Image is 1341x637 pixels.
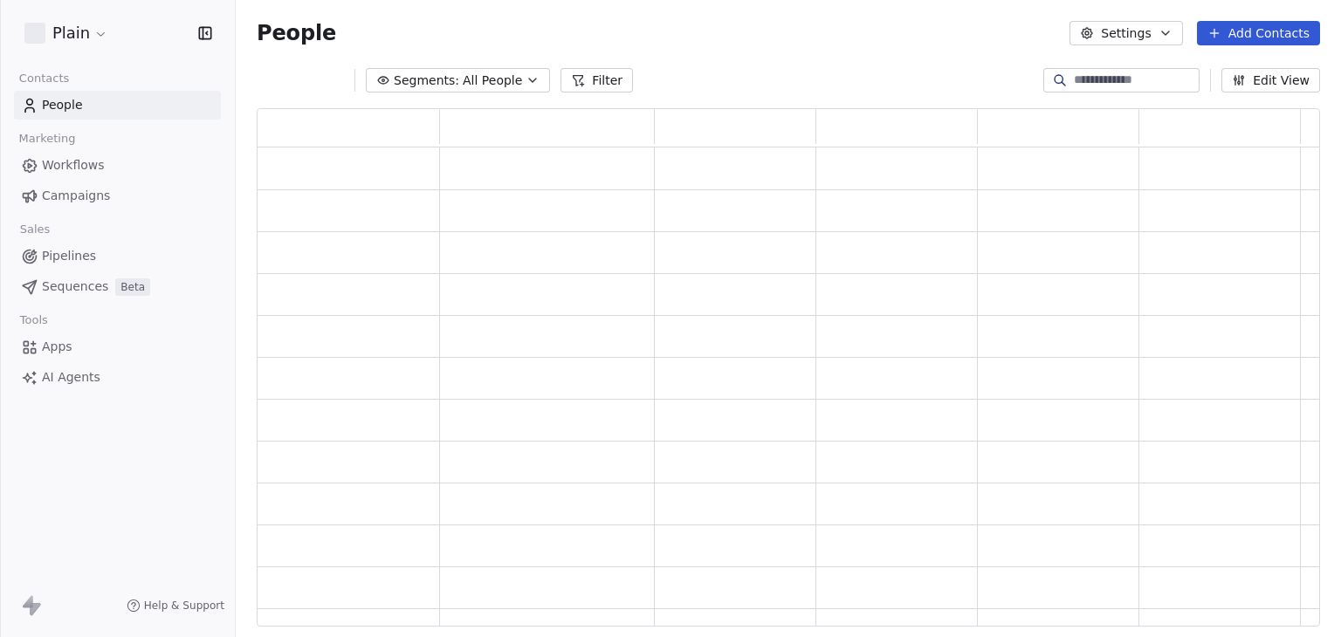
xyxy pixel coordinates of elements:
[257,20,336,46] span: People
[42,338,72,356] span: Apps
[1221,68,1320,92] button: Edit View
[14,91,221,120] a: People
[1197,21,1320,45] button: Add Contacts
[127,599,224,613] a: Help & Support
[42,368,100,387] span: AI Agents
[14,272,221,301] a: SequencesBeta
[11,126,83,152] span: Marketing
[12,307,55,333] span: Tools
[42,96,83,114] span: People
[394,72,459,90] span: Segments:
[42,187,110,205] span: Campaigns
[14,182,221,210] a: Campaigns
[12,216,58,243] span: Sales
[42,247,96,265] span: Pipelines
[21,18,112,48] button: Plain
[463,72,522,90] span: All People
[52,22,90,45] span: Plain
[42,156,105,175] span: Workflows
[11,65,77,92] span: Contacts
[14,242,221,271] a: Pipelines
[14,151,221,180] a: Workflows
[115,278,150,296] span: Beta
[560,68,633,92] button: Filter
[42,277,108,296] span: Sequences
[14,332,221,361] a: Apps
[144,599,224,613] span: Help & Support
[1069,21,1182,45] button: Settings
[14,363,221,392] a: AI Agents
